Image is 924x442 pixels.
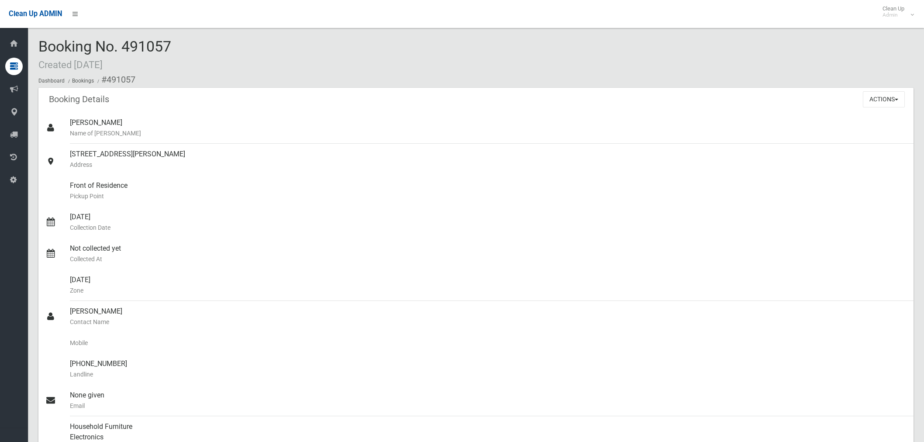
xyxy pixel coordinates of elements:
[70,238,907,269] div: Not collected yet
[70,128,907,138] small: Name of [PERSON_NAME]
[70,369,907,380] small: Landline
[72,78,94,84] a: Bookings
[70,353,907,385] div: [PHONE_NUMBER]
[70,338,907,348] small: Mobile
[70,191,907,201] small: Pickup Point
[70,175,907,207] div: Front of Residence
[70,285,907,296] small: Zone
[38,78,65,84] a: Dashboard
[70,159,907,170] small: Address
[70,144,907,175] div: [STREET_ADDRESS][PERSON_NAME]
[70,207,907,238] div: [DATE]
[70,112,907,144] div: [PERSON_NAME]
[38,38,171,72] span: Booking No. 491057
[9,10,62,18] span: Clean Up ADMIN
[883,12,904,18] small: Admin
[70,269,907,301] div: [DATE]
[70,317,907,327] small: Contact Name
[38,59,103,70] small: Created [DATE]
[70,222,907,233] small: Collection Date
[878,5,913,18] span: Clean Up
[70,401,907,411] small: Email
[863,91,905,107] button: Actions
[38,91,120,108] header: Booking Details
[70,254,907,264] small: Collected At
[95,72,135,88] li: #491057
[70,385,907,416] div: None given
[70,301,907,332] div: [PERSON_NAME]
